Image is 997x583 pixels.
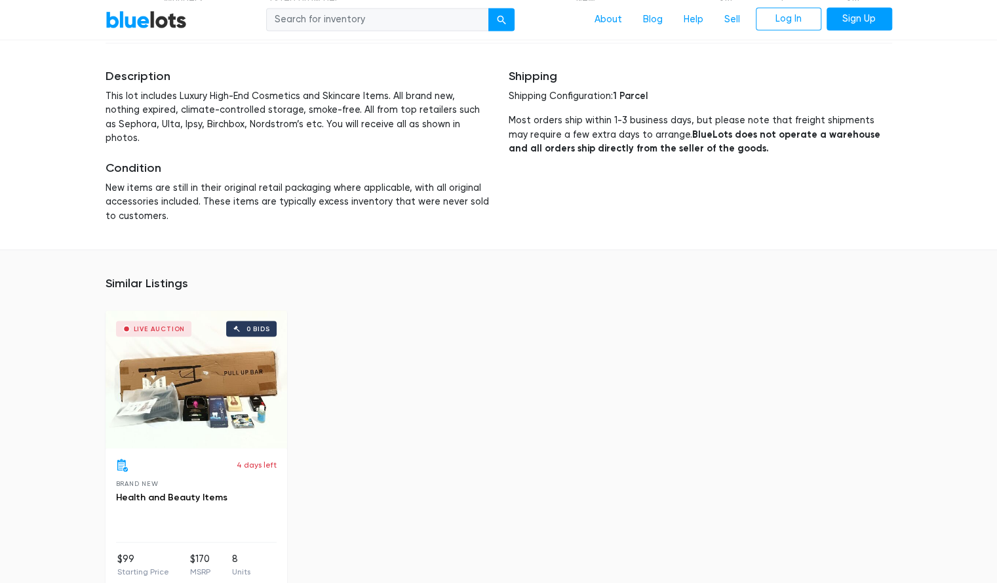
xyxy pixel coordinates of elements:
strong: BlueLots does not operate a warehouse and all orders ship directly from the seller of the goods. [509,129,880,155]
span: 1 Parcel [613,90,648,102]
p: New items are still in their original retail packaging where applicable, with all original access... [106,181,489,224]
a: Sign Up [827,7,892,31]
span: Brand New [116,479,159,487]
h5: Description [106,70,489,84]
p: Starting Price [117,565,169,577]
p: Units [232,565,250,577]
div: 0 bids [246,325,270,332]
p: Most orders ship within 1-3 business days, but please note that freight shipments may require a f... [509,113,892,156]
a: About [584,7,633,32]
li: 8 [232,552,250,578]
a: BlueLots [106,10,187,29]
a: Log In [756,7,821,31]
h5: Shipping [509,70,892,84]
a: Blog [633,7,673,32]
li: $99 [117,552,169,578]
a: Help [673,7,714,32]
p: Shipping Configuration: [509,89,892,104]
a: Live Auction 0 bids [106,310,287,448]
input: Search for inventory [266,8,489,31]
a: Health and Beauty Items [116,491,227,502]
p: 4 days left [237,458,277,470]
p: This lot includes Luxury High-End Cosmetics and Skincare Items. All brand new, nothing expired, c... [106,89,489,146]
li: $170 [190,552,210,578]
h5: Condition [106,161,489,176]
p: MSRP [190,565,210,577]
a: Sell [714,7,751,32]
h5: Similar Listings [106,276,892,291]
div: Live Auction [134,325,186,332]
